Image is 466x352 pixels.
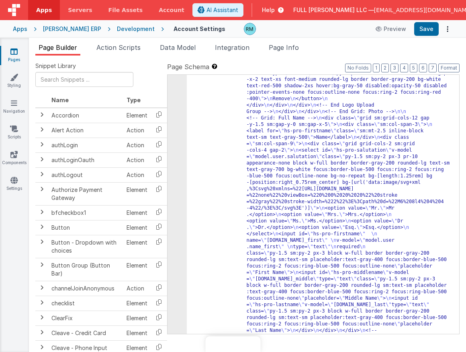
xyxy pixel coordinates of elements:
[160,43,196,51] span: Data Model
[123,138,151,152] td: Action
[419,64,427,72] button: 6
[410,64,417,72] button: 5
[48,235,123,258] td: Button - Dropdown with choices
[381,64,389,72] button: 2
[13,25,27,33] div: Apps
[123,258,151,281] td: Element
[123,123,151,138] td: Action
[123,311,151,325] td: Element
[48,325,123,340] td: Cleave - Credit Card
[43,25,101,33] div: [PERSON_NAME] ERP
[167,62,209,72] span: Page Schema
[51,97,69,103] span: Name
[48,138,123,152] td: authLogin
[373,64,380,72] button: 1
[123,281,151,296] td: Action
[390,64,399,72] button: 3
[414,22,439,36] button: Save
[48,108,123,123] td: Accordion
[244,23,255,35] img: b13c88abc1fc393ceceb84a58fc04ef4
[123,235,151,258] td: Element
[123,152,151,167] td: Action
[48,205,123,220] td: bfcheckbox1
[215,43,249,51] span: Integration
[123,182,151,205] td: Element
[123,220,151,235] td: Element
[429,64,437,72] button: 7
[48,123,123,138] td: Alert Action
[442,23,453,35] button: Options
[48,296,123,311] td: checklist
[123,296,151,311] td: Element
[108,6,143,14] span: File Assets
[48,258,123,281] td: Button Group (Button Bar)
[127,97,141,103] span: Type
[48,311,123,325] td: ClearFix
[39,43,77,51] span: Page Builder
[117,25,155,33] div: Development
[35,72,133,87] input: Search Snippets ...
[96,43,141,51] span: Action Scripts
[36,6,52,14] span: Apps
[35,62,76,70] span: Snippet Library
[123,167,151,182] td: Action
[400,64,408,72] button: 4
[438,64,460,72] button: Format
[262,6,275,14] span: Help
[371,23,411,35] button: Preview
[293,6,374,14] span: FULL [PERSON_NAME] LLC —
[345,64,371,72] button: No Folds
[123,108,151,123] td: Element
[48,182,123,205] td: Authorize Payment Gateway
[123,205,151,220] td: Element
[48,152,123,167] td: authLoginOauth
[48,220,123,235] td: Button
[68,6,92,14] span: Servers
[206,6,238,14] span: AI Assistant
[192,3,243,17] button: AI Assistant
[48,281,123,296] td: channelJoinAnonymous
[174,26,225,32] h4: Account Settings
[269,43,299,51] span: Page Info
[123,325,151,340] td: Element
[48,167,123,182] td: authLogout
